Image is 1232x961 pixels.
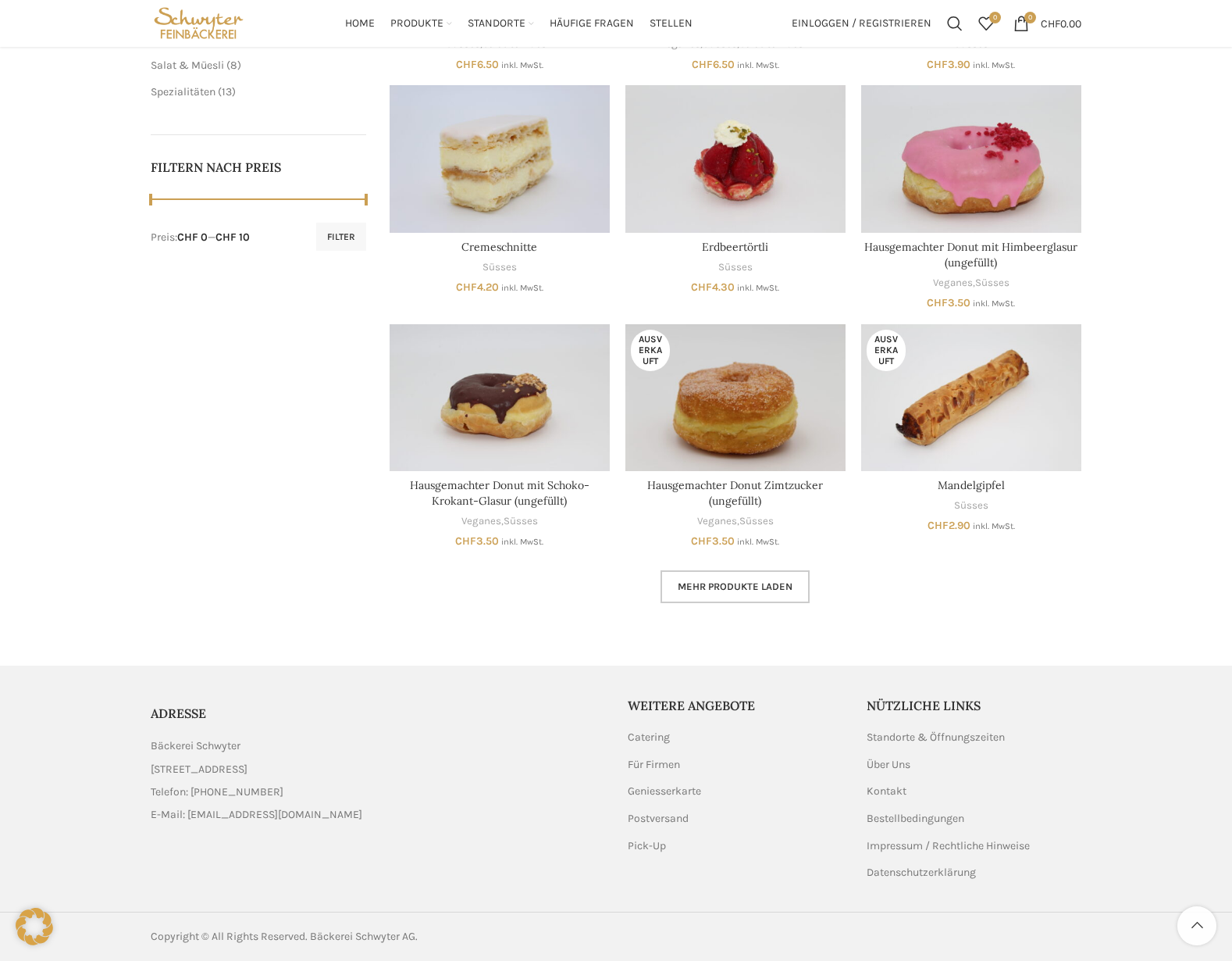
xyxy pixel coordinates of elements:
[1024,12,1036,23] span: 0
[230,59,237,72] span: 8
[697,514,737,529] a: Veganes
[628,757,682,773] a: Für Firmen
[625,85,846,232] a: Erdbeertörtli
[625,514,846,529] div: ,
[501,537,543,547] small: inkl. MwSt.
[222,85,232,98] span: 13
[345,8,375,39] a: Home
[1177,906,1216,945] a: Scroll to top button
[151,928,608,945] div: Copyright © All Rights Reserved. Bäckerei Schwyter AG.
[692,58,735,71] bdi: 6.50
[867,838,1031,854] a: Impressum / Rechtliche Hinweise
[151,784,604,801] a: List item link
[737,60,779,70] small: inkl. MwSt.
[255,8,784,39] div: Main navigation
[390,324,610,471] a: Hausgemachter Donut mit Schoko-Krokant-Glasur (ungefüllt)
[970,8,1002,39] a: 0
[867,811,966,827] a: Bestellbedingungen
[939,8,970,39] a: Suchen
[784,8,939,39] a: Einloggen / Registrieren
[1041,16,1081,30] bdi: 0.00
[501,60,543,70] small: inkl. MwSt.
[628,784,703,799] a: Geniesserkarte
[927,296,948,309] span: CHF
[692,58,713,71] span: CHF
[1041,16,1060,30] span: CHF
[737,537,779,547] small: inkl. MwSt.
[970,8,1002,39] div: Meine Wunschliste
[928,519,949,532] span: CHF
[345,16,375,31] span: Home
[504,514,538,529] a: Süsses
[691,280,735,294] bdi: 4.30
[927,296,970,309] bdi: 3.50
[628,730,671,745] a: Catering
[625,324,846,471] a: Hausgemachter Donut Zimtzucker (ungefüllt)
[215,230,250,244] span: CHF 10
[628,838,668,854] a: Pick-Up
[631,330,670,371] span: Ausverkauft
[867,697,1082,714] h5: Nützliche Links
[1006,8,1089,39] a: 0 CHF0.00
[482,260,517,275] a: Süsses
[316,223,366,251] button: Filter
[151,59,224,72] a: Salat & Müesli
[151,85,215,98] a: Spezialitäten
[861,85,1081,232] a: Hausgemachter Donut mit Himbeerglasur (ungefüllt)
[739,514,774,529] a: Süsses
[975,276,1009,291] a: Süsses
[678,581,792,593] span: Mehr Produkte laden
[933,276,973,291] a: Veganes
[410,478,589,508] a: Hausgemachter Donut mit Schoko-Krokant-Glasur (ungefüllt)
[650,16,693,31] span: Stellen
[151,16,247,29] a: Site logo
[702,240,768,254] a: Erdbeertörtli
[461,240,537,254] a: Cremeschnitte
[973,60,1015,70] small: inkl. MwSt.
[954,498,988,513] a: Süsses
[867,757,912,773] a: Über Uns
[864,240,1077,270] a: Hausgemachter Donut mit Himbeerglasur (ungefüllt)
[973,298,1015,309] small: inkl. MwSt.
[628,811,690,827] a: Postversand
[792,18,931,29] span: Einloggen / Registrieren
[501,283,543,293] small: inkl. MwSt.
[691,280,712,294] span: CHF
[628,697,843,714] h5: Weitere Angebote
[456,58,477,71] span: CHF
[550,8,634,39] a: Häufige Fragen
[455,534,499,548] bdi: 3.50
[867,784,908,799] a: Kontakt
[151,230,250,245] div: Preis: —
[461,514,501,529] a: Veganes
[390,85,610,232] a: Cremeschnitte
[456,280,499,294] bdi: 4.20
[691,534,735,548] bdi: 3.50
[151,706,206,721] span: ADRESSE
[151,738,240,755] span: Bäckerei Schwyter
[928,519,970,532] bdi: 2.90
[456,280,477,294] span: CHF
[647,478,823,508] a: Hausgemachter Donut Zimtzucker (ungefüllt)
[151,159,366,176] h5: Filtern nach Preis
[390,514,610,529] div: ,
[151,806,362,823] span: E-Mail: [EMAIL_ADDRESS][DOMAIN_NAME]
[989,12,1001,23] span: 0
[661,570,810,603] a: Mehr Produkte laden
[927,58,948,71] span: CHF
[151,761,247,778] span: [STREET_ADDRESS]
[718,260,753,275] a: Süsses
[927,58,970,71] bdi: 3.90
[938,478,1005,492] a: Mandelgipfel
[456,58,499,71] bdi: 6.50
[691,534,712,548] span: CHF
[550,16,634,31] span: Häufige Fragen
[455,534,476,548] span: CHF
[468,16,525,31] span: Standorte
[177,230,208,244] span: CHF 0
[867,330,906,371] span: Ausverkauft
[390,16,443,31] span: Produkte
